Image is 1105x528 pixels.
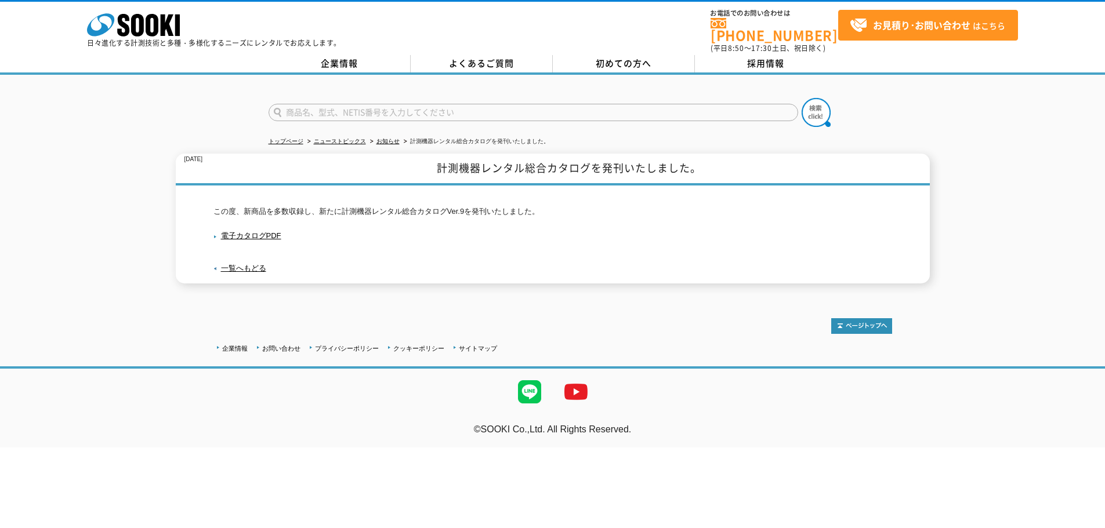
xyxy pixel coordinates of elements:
[393,345,444,352] a: クッキーポリシー
[221,264,266,272] a: 一覧へもどる
[314,138,366,144] a: ニューストピックス
[596,57,651,70] span: 初めての方へ
[376,138,400,144] a: お知らせ
[850,17,1005,34] span: はこちら
[213,231,281,240] a: 電子カタログPDF
[553,369,599,415] img: YouTube
[176,154,930,185] h1: 計測機器レンタル総合カタログを発刊いたしました。
[711,43,825,53] span: (平日 ～ 土日、祝日除く)
[262,345,300,352] a: お問い合わせ
[728,43,744,53] span: 8:50
[711,18,838,42] a: [PHONE_NUMBER]
[1060,436,1105,446] a: テストMail
[401,136,549,148] li: 計測機器レンタル総合カタログを発刊いたしました。
[751,43,772,53] span: 17:30
[269,138,303,144] a: トップページ
[553,55,695,72] a: 初めての方へ
[711,10,838,17] span: お電話でのお問い合わせは
[213,206,892,218] p: この度、新商品を多数収録し、新たに計測機器レンタル総合カタログVer.9を発刊いたしました。
[831,318,892,334] img: トップページへ
[506,369,553,415] img: LINE
[873,18,970,32] strong: お見積り･お問い合わせ
[411,55,553,72] a: よくあるご質問
[269,104,798,121] input: 商品名、型式、NETIS番号を入力してください
[695,55,837,72] a: 採用情報
[222,345,248,352] a: 企業情報
[315,345,379,352] a: プライバシーポリシー
[459,345,497,352] a: サイトマップ
[184,154,202,166] p: [DATE]
[269,55,411,72] a: 企業情報
[802,98,831,127] img: btn_search.png
[838,10,1018,41] a: お見積り･お問い合わせはこちら
[87,39,341,46] p: 日々進化する計測技術と多種・多様化するニーズにレンタルでお応えします。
